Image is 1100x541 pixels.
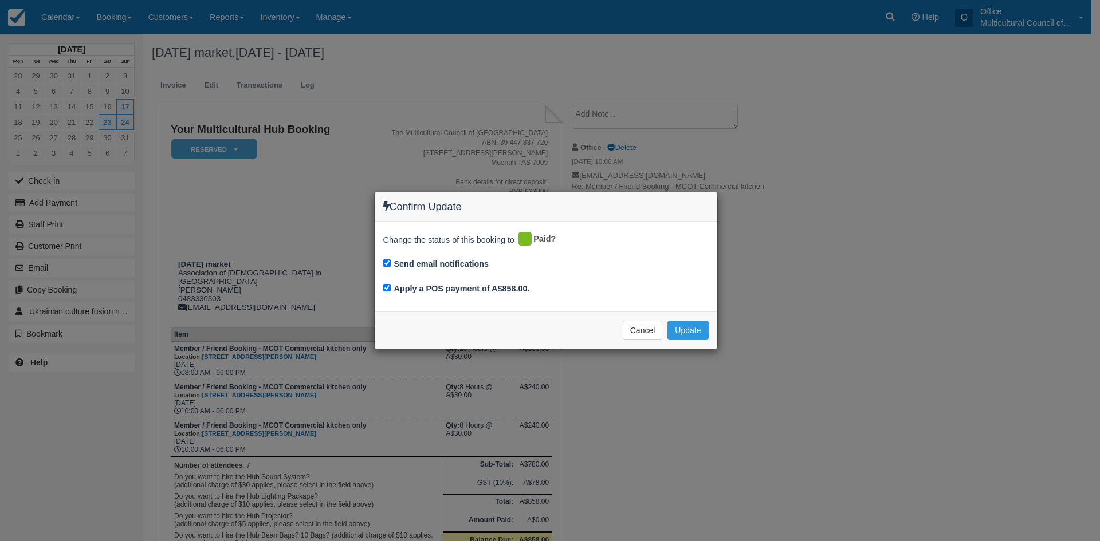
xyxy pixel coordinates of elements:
[383,234,515,249] span: Change the status of this booking to
[394,284,530,293] label: Apply a POS payment of A$858.00.
[383,201,709,213] h4: Confirm Update
[623,321,663,340] button: Cancel
[394,258,489,270] label: Send email notifications
[517,230,564,248] div: Paid?
[667,321,708,340] button: Update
